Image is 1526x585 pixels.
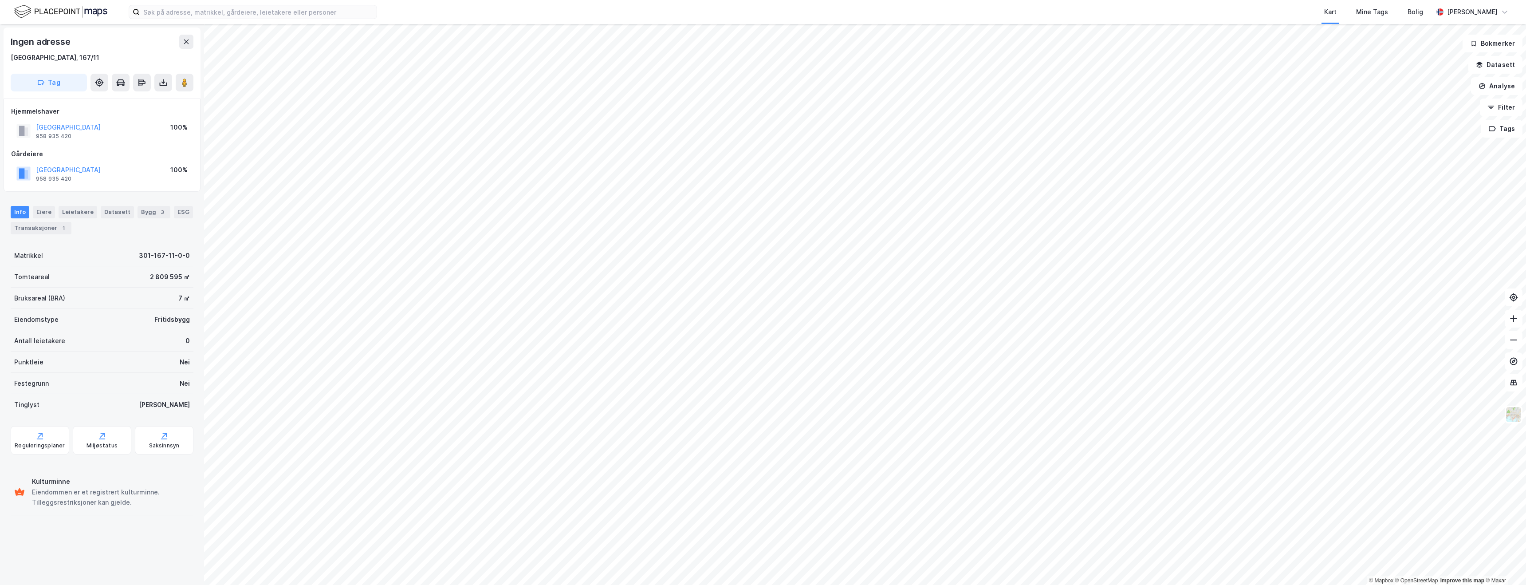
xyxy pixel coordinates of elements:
[59,206,97,218] div: Leietakere
[185,336,190,346] div: 0
[1482,542,1526,585] iframe: Chat Widget
[14,399,39,410] div: Tinglyst
[36,175,71,182] div: 958 935 420
[14,293,65,304] div: Bruksareal (BRA)
[139,399,190,410] div: [PERSON_NAME]
[1480,99,1522,116] button: Filter
[59,224,68,233] div: 1
[139,250,190,261] div: 301-167-11-0-0
[14,314,59,325] div: Eiendomstype
[140,5,377,19] input: Søk på adresse, matrikkel, gårdeiere, leietakere eller personer
[36,133,71,140] div: 958 935 420
[15,442,65,449] div: Reguleringsplaner
[33,206,55,218] div: Eiere
[11,206,29,218] div: Info
[1324,7,1337,17] div: Kart
[174,206,193,218] div: ESG
[14,272,50,282] div: Tomteareal
[1471,77,1522,95] button: Analyse
[11,52,99,63] div: [GEOGRAPHIC_DATA], 167/11
[1440,577,1484,584] a: Improve this map
[32,476,190,487] div: Kulturminne
[180,357,190,368] div: Nei
[11,222,71,234] div: Transaksjoner
[1481,120,1522,138] button: Tags
[170,122,188,133] div: 100%
[158,208,167,217] div: 3
[14,4,107,20] img: logo.f888ab2527a4732fd821a326f86c7f29.svg
[11,149,193,159] div: Gårdeiere
[14,250,43,261] div: Matrikkel
[1482,542,1526,585] div: Kontrollprogram for chat
[87,442,118,449] div: Miljøstatus
[149,442,180,449] div: Saksinnsyn
[1356,7,1388,17] div: Mine Tags
[1369,577,1393,584] a: Mapbox
[1408,7,1423,17] div: Bolig
[1463,35,1522,52] button: Bokmerker
[32,487,190,508] div: Eiendommen er et registrert kulturminne. Tilleggsrestriksjoner kan gjelde.
[1468,56,1522,74] button: Datasett
[101,206,134,218] div: Datasett
[138,206,170,218] div: Bygg
[178,293,190,304] div: 7 ㎡
[1395,577,1438,584] a: OpenStreetMap
[11,74,87,91] button: Tag
[11,106,193,117] div: Hjemmelshaver
[14,336,65,346] div: Antall leietakere
[1447,7,1498,17] div: [PERSON_NAME]
[14,357,43,368] div: Punktleie
[170,165,188,175] div: 100%
[180,378,190,389] div: Nei
[154,314,190,325] div: Fritidsbygg
[1505,406,1522,423] img: Z
[150,272,190,282] div: 2 809 595 ㎡
[14,378,49,389] div: Festegrunn
[11,35,72,49] div: Ingen adresse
